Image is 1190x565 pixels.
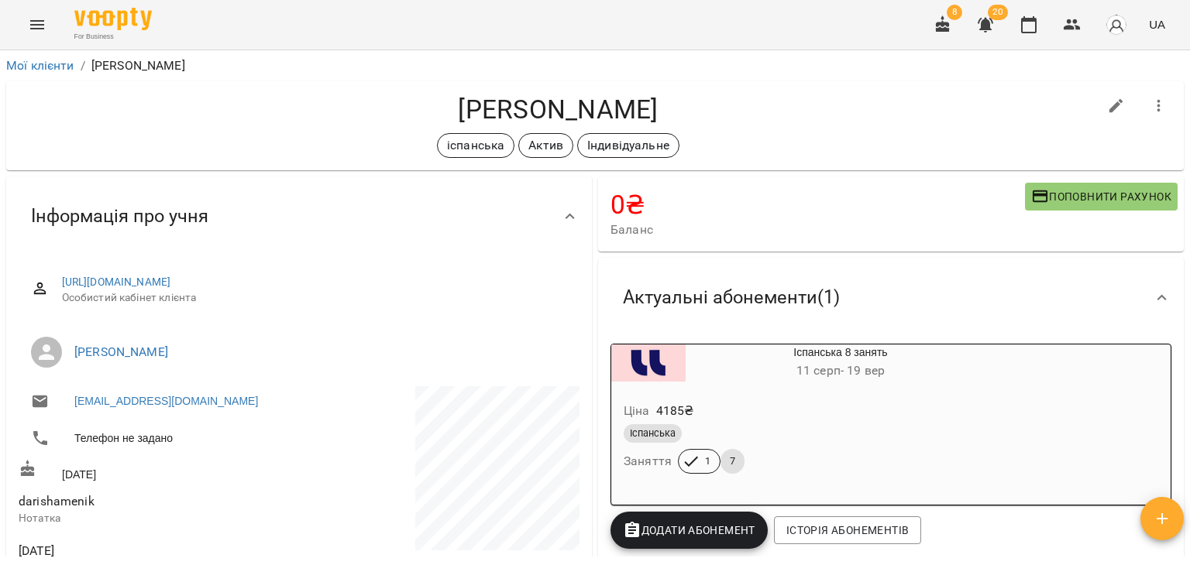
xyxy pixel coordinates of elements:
span: Поповнити рахунок [1031,187,1171,206]
nav: breadcrumb [6,56,1184,75]
p: Нотатка [19,511,296,526]
span: For Business [74,32,152,42]
span: 11 серп - 19 вер [796,363,885,378]
div: Актуальні абонементи(1) [598,258,1184,337]
h6: Ціна [624,400,650,422]
div: [DATE] [15,457,299,485]
p: [PERSON_NAME] [91,56,185,75]
span: Іспанська [624,426,682,440]
span: UA [1149,16,1165,33]
span: 7 [721,454,745,468]
button: Іспанська 8 занять11 серп- 19 верЦіна4185₴ІспанськаЗаняття17 [611,344,996,492]
span: Інформація про учня [31,204,208,228]
span: Актуальні абонементи ( 1 ) [623,286,840,310]
div: Індивідуальне [577,133,679,158]
span: darishamenik [19,494,95,508]
span: 1 [696,454,720,468]
img: Voopty Logo [74,8,152,30]
span: 20 [988,5,1008,20]
p: іспанська [447,136,504,155]
span: 8 [947,5,962,20]
button: UA [1143,10,1171,39]
a: [EMAIL_ADDRESS][DOMAIN_NAME] [74,393,258,409]
span: Історія абонементів [786,521,909,539]
a: [URL][DOMAIN_NAME] [62,276,171,288]
span: Додати Абонемент [623,521,755,539]
h6: Заняття [624,450,672,472]
div: Інформація про учня [6,176,592,256]
div: Іспанська 8 занять [686,344,996,382]
h4: [PERSON_NAME] [19,94,1098,125]
h4: 0 ₴ [610,189,1025,221]
li: / [81,56,85,75]
p: Актив [528,136,563,155]
button: Історія абонементів [774,516,921,544]
p: Індивідуальне [587,136,669,155]
a: [PERSON_NAME] [74,344,168,359]
a: Мої клієнти [6,58,74,73]
span: Особистий кабінет клієнта [62,290,567,306]
div: Іспанська 8 занять [611,344,686,382]
span: Баланс [610,221,1025,239]
span: [DATE] [19,542,296,560]
li: Телефон не задано [19,423,296,454]
img: avatar_s.png [1106,14,1127,36]
p: 4185 ₴ [656,402,694,420]
button: Додати Абонемент [610,512,768,549]
button: Menu [19,6,56,43]
button: Поповнити рахунок [1025,183,1178,211]
div: Актив [518,133,573,158]
div: іспанська [437,133,514,158]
